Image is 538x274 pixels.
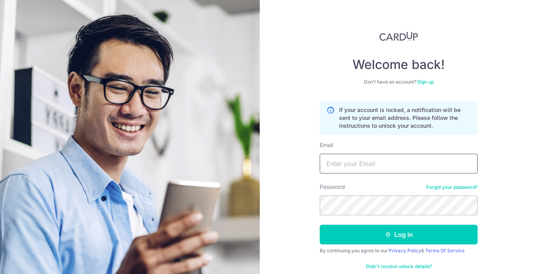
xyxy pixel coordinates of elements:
[320,141,333,149] label: Email
[320,79,478,85] div: Don’t have an account?
[339,106,471,130] p: If your account is locked, a notification will be sent to your email address. Please follow the i...
[417,79,434,85] a: Sign up
[366,263,432,270] a: Didn't receive unlock details?
[320,225,478,244] button: Log in
[320,154,478,173] input: Enter your Email
[389,248,421,253] a: Privacy Policy
[425,248,465,253] a: Terms Of Service
[320,248,478,254] div: By continuing you agree to our &
[426,184,478,190] a: Forgot your password?
[320,57,478,73] h4: Welcome back!
[320,183,345,191] label: Password
[379,32,418,41] img: CardUp Logo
